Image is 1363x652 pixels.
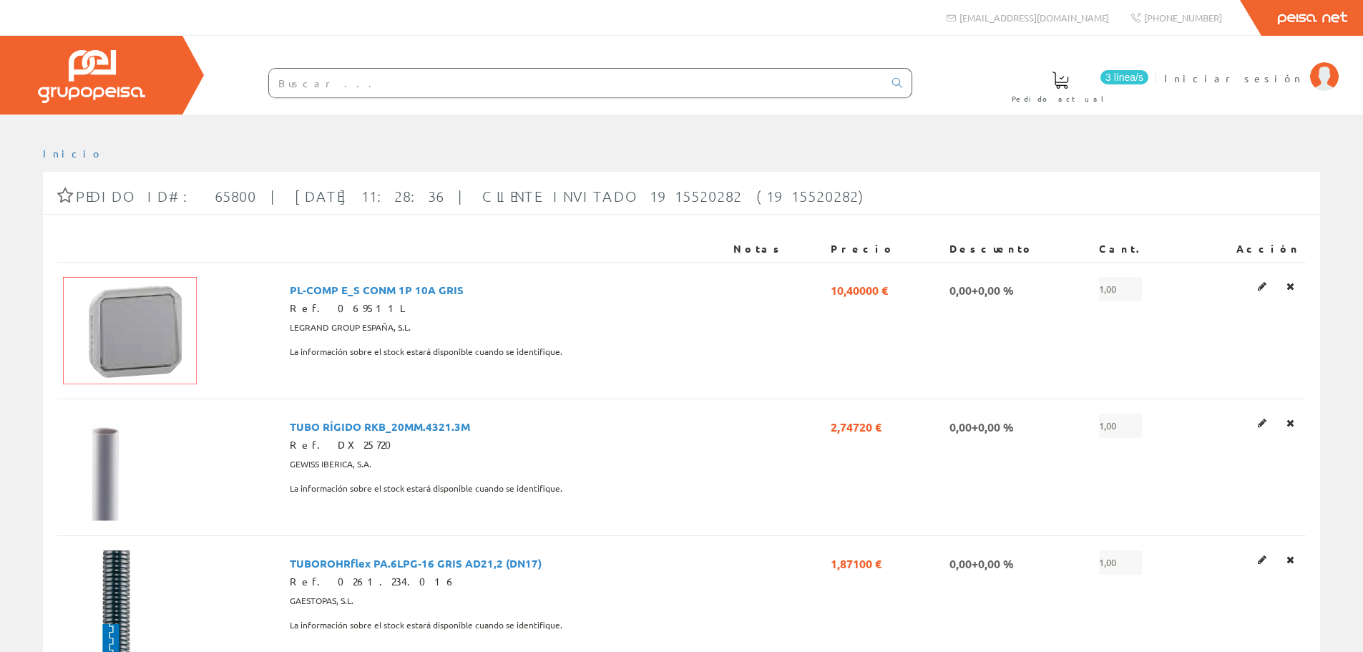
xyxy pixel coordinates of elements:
span: La información sobre el stock estará disponible cuando se identifique. [290,340,562,364]
span: 1,00 [1099,550,1142,575]
th: Descuento [944,236,1093,262]
span: La información sobre el stock estará disponible cuando se identifique. [290,477,562,501]
a: Eliminar [1282,277,1299,296]
span: La información sobre el stock estará disponible cuando se identifique. [290,613,562,638]
span: 1,00 [1099,277,1142,301]
a: Eliminar [1282,414,1299,432]
th: Precio [825,236,944,262]
span: LEGRAND GROUP ESPAÑA, S.L. [290,316,411,340]
th: Notas [728,236,825,262]
span: 0,00+0,00 % [949,414,1014,438]
span: 2,74720 € [831,414,881,438]
span: Pedido ID#: 65800 | [DATE] 11:28:36 | Cliente Invitado 1915520282 (1915520282) [76,188,869,205]
img: Foto artículo PL-COMP E_S CONM 1P 10A GRIS (187.24832214765x150) [63,277,197,384]
div: Ref. 0261.234.016 [290,575,722,589]
span: 1,00 [1099,414,1142,438]
a: Iniciar sesión [1164,59,1339,73]
a: Editar [1254,550,1271,569]
span: Iniciar sesión [1164,71,1303,85]
span: 10,40000 € [831,277,888,301]
a: Inicio [43,147,104,160]
a: 3 línea/s Pedido actual [997,59,1152,112]
a: Eliminar [1282,550,1299,569]
span: [PHONE_NUMBER] [1144,11,1222,24]
span: TUBOROHRflex PA.6LPG-16 GRIS AD21,2 (DN17) [290,550,542,575]
span: 1,87100 € [831,550,881,575]
th: Acción [1188,236,1306,262]
span: 0,00+0,00 % [949,550,1014,575]
span: GAESTOPAS, S.L. [290,589,353,613]
input: Buscar ... [269,69,884,97]
div: Ref. 069511L [290,301,722,316]
span: 0,00+0,00 % [949,277,1014,301]
img: Grupo Peisa [38,50,145,103]
a: Editar [1254,277,1271,296]
div: Ref. DX25720 [290,438,722,452]
th: Cant. [1093,236,1188,262]
span: TUBO RÍGIDO RKB_20MM.4321.3M [290,414,470,438]
img: Foto artículo TUBO RÍGIDO RKB_20MM.4321.3M (120.39473684211x150) [63,414,149,521]
span: GEWISS IBERICA, S.A. [290,452,371,477]
span: PL-COMP E_S CONM 1P 10A GRIS [290,277,464,301]
a: Editar [1254,414,1271,432]
span: 3 línea/s [1100,70,1148,84]
span: Pedido actual [1012,92,1109,106]
span: [EMAIL_ADDRESS][DOMAIN_NAME] [959,11,1109,24]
